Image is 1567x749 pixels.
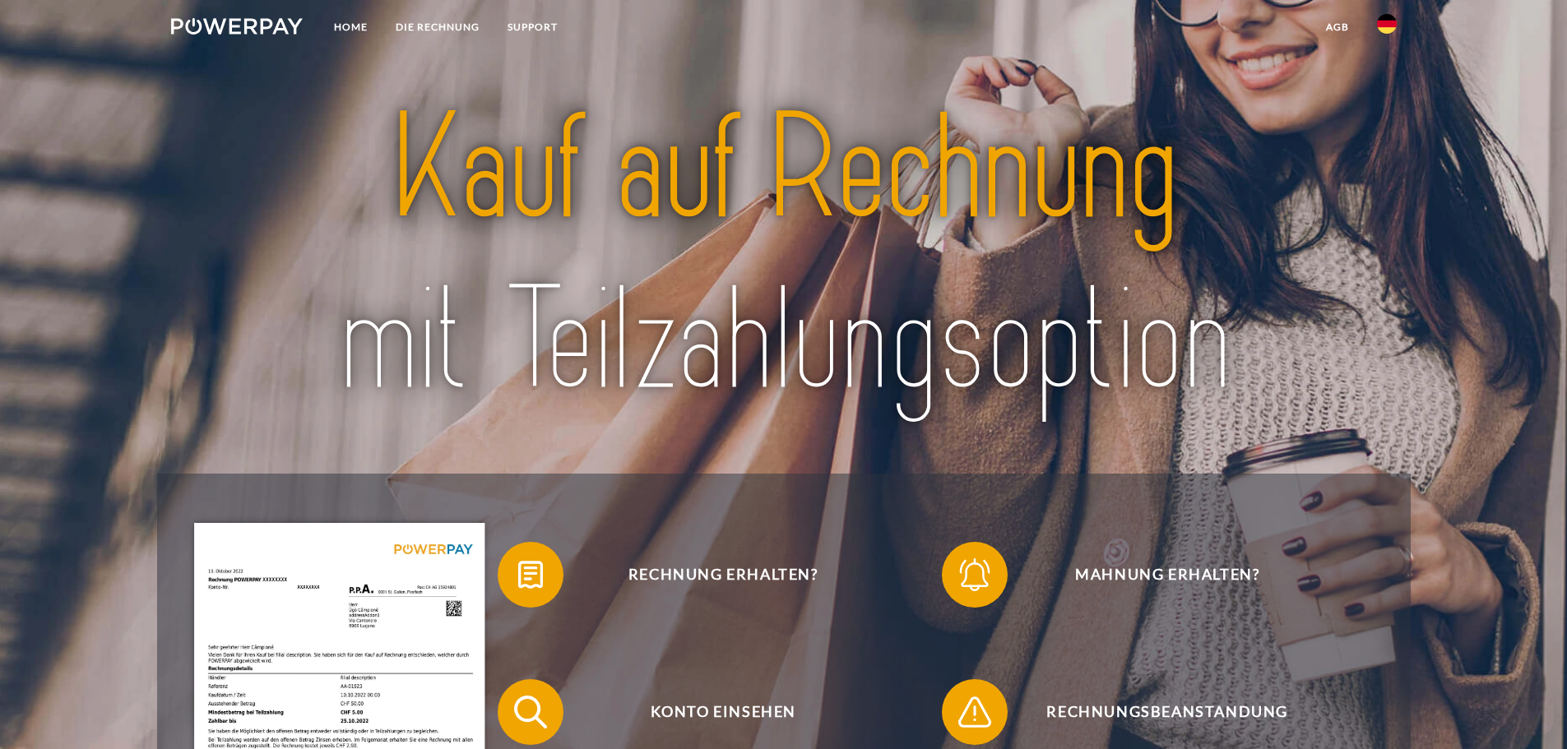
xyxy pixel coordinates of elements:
a: agb [1312,12,1363,42]
img: qb_warning.svg [954,691,995,733]
button: Konto einsehen [498,679,925,745]
a: SUPPORT [494,12,572,42]
img: qb_search.svg [510,691,551,733]
a: Home [320,12,382,42]
span: Rechnungsbeanstandung [966,679,1369,745]
img: qb_bill.svg [510,554,551,595]
img: de [1377,14,1397,34]
span: Rechnung erhalten? [522,542,925,608]
button: Rechnung erhalten? [498,542,925,608]
span: Mahnung erhalten? [966,542,1369,608]
button: Mahnung erhalten? [942,542,1370,608]
img: qb_bell.svg [954,554,995,595]
iframe: Schaltfläche zum Öffnen des Messaging-Fensters [1501,683,1554,736]
img: logo-powerpay-white.svg [171,18,304,35]
img: title-powerpay_de.svg [231,75,1336,435]
a: DIE RECHNUNG [382,12,494,42]
span: Konto einsehen [522,679,925,745]
button: Rechnungsbeanstandung [942,679,1370,745]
